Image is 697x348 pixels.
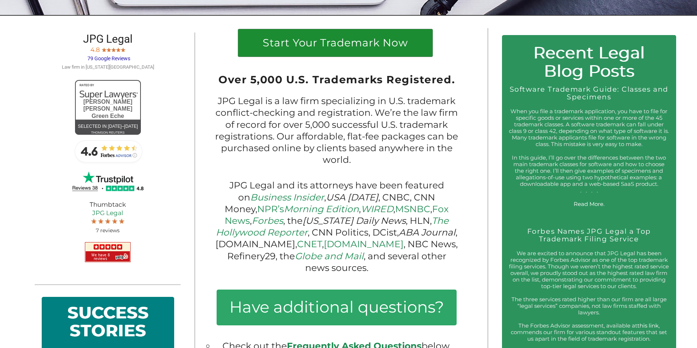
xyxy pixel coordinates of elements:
span: 4.8 [90,46,100,53]
em: [US_STATE] Daily News [303,215,406,226]
img: Screen-Shot-2017-10-03-at-11.31.22-PM.jpg [116,47,121,52]
a: WIRED [361,203,393,214]
a: Software Trademark Guide: Classes and Specimens [510,85,668,101]
h2: SUCCESS STORIES [49,304,167,344]
h3: Have additional questions? [217,290,456,325]
a: [PERSON_NAME] [PERSON_NAME]Green EcheSelected in [DATE]–[DATE]thomson reuters [75,80,141,135]
img: JPG Legal [85,242,131,262]
a: JPG Legal [40,209,175,217]
img: Screen-Shot-2017-10-03-at-11.31.22-PM.jpg [112,218,117,223]
a: Start Your Trademark Now [238,29,432,56]
img: Screen-Shot-2017-10-03-at-11.31.22-PM.jpg [105,218,110,223]
a: Forbes [252,215,283,226]
p: JPG Legal is a law firm specializing in U.S. trademark conflict-checking and registration. We’re ... [215,95,459,165]
a: Business Insider [250,192,324,203]
img: Screen-Shot-2017-10-03-at-11.31.22-PM.jpg [106,47,111,52]
div: [PERSON_NAME] [PERSON_NAME] Green Eche [75,98,141,119]
img: Screen-Shot-2017-10-03-at-11.31.22-PM.jpg [91,218,97,223]
img: Screen-Shot-2017-10-03-at-11.31.22-PM.jpg [98,218,104,223]
a: CNET [297,238,322,249]
span: Over 5,000 U.S. Trademarks Registered. [218,73,455,86]
p: JPG Legal and its attorneys have been featured on , , CNBC, CNN Money, , , , , , the , HLN, , CNN... [215,179,459,274]
em: Morning Edition [284,203,359,214]
img: Screen-Shot-2017-10-03-at-11.31.22-PM.jpg [102,47,106,52]
span: JPG Legal [83,32,132,45]
h1: Start Your Trademark Now [245,38,426,52]
img: Screen-Shot-2017-10-03-at-11.31.22-PM.jpg [121,47,125,52]
p: In this guide, I’ll go over the differences between the two main trademark classes for software a... [509,154,669,194]
span: 79 Google Reviews [87,56,130,61]
div: thomson reuters [75,129,141,137]
div: Selected in [DATE]–[DATE] [75,122,141,131]
img: Screen-Shot-2017-10-03-at-11.31.22-PM.jpg [119,218,124,223]
a: Globe and Mail [295,251,364,261]
a: [DOMAIN_NAME] [324,238,404,249]
a: Read More. [574,200,604,207]
a: MSNBC [395,203,430,214]
a: The Hollywood Reporter [216,215,449,238]
span: Law firm in [US_STATE][GEOGRAPHIC_DATA] [62,64,154,70]
span: Recent Legal Blog Posts [533,43,645,80]
span: 7 reviews [96,227,120,234]
img: JPG Legal TrustPilot 4.8 Stars 38 Reviews [71,170,145,193]
em: ABA Journal [399,227,456,238]
a: this link [637,322,659,329]
img: Forbes-Advisor-Rating-JPG-Legal.jpg [71,137,145,166]
a: NPR’sMorning Edition [257,203,359,214]
div: Thumbtack [35,195,181,240]
img: Screen-Shot-2017-10-03-at-11.31.22-PM.jpg [111,47,116,52]
a: JPG Legal 4.8 79 Google Reviews Law firm in [US_STATE][GEOGRAPHIC_DATA] [62,37,154,70]
a: Forbes Names JPG Legal a Top Trademark Filing Service [527,227,651,243]
em: USA [DATE] [326,192,378,203]
p: When you file a trademark application, you have to file for specific goods or services within one... [509,108,669,148]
